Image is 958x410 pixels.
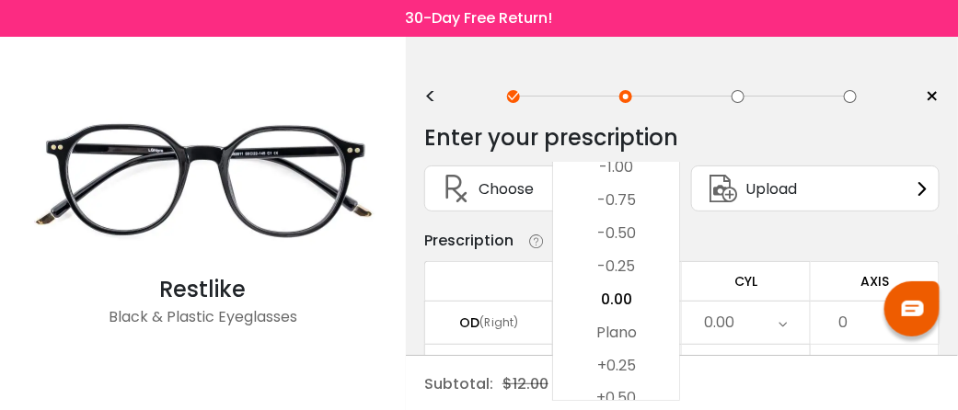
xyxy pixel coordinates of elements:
[553,250,679,283] li: -0.25
[479,177,534,200] span: Choose
[838,347,848,384] div: 0
[745,177,797,200] span: Upload
[424,230,514,252] div: Prescription
[553,316,679,349] li: Plano
[424,89,452,104] div: <
[479,314,518,331] div: (Right)
[553,151,679,184] li: -1.00
[838,304,848,341] div: 0
[811,261,940,301] td: AXIS
[424,120,678,156] div: Enter your prescription
[553,349,679,382] li: +0.25
[902,301,924,316] img: chat
[553,184,679,217] li: -0.75
[704,347,734,384] div: 0.00
[682,261,811,301] td: CYL
[19,306,387,343] div: Black & Plastic Eyeglasses
[926,83,940,110] span: ×
[19,273,387,306] div: Restlike
[912,83,940,110] a: ×
[704,304,734,341] div: 0.00
[553,217,679,250] li: -0.50
[553,283,679,316] li: 0.00
[459,314,479,331] div: OD
[19,89,387,273] img: Black Restlike - Plastic Eyeglasses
